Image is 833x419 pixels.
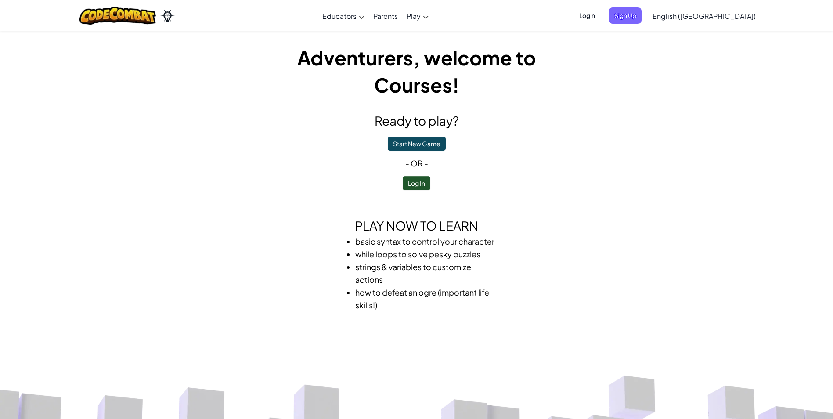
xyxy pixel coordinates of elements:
[388,137,446,151] button: Start New Game
[574,7,600,24] button: Login
[322,11,357,21] span: Educators
[259,44,575,98] h1: Adventurers, welcome to Courses!
[355,248,496,260] li: while loops to solve pesky puzzles
[259,112,575,130] h2: Ready to play?
[402,4,433,28] a: Play
[411,158,423,168] span: or
[609,7,642,24] button: Sign Up
[160,9,174,22] img: Ozaria
[423,158,428,168] span: -
[648,4,760,28] a: English ([GEOGRAPHIC_DATA])
[355,260,496,286] li: strings & variables to customize actions
[355,286,496,311] li: how to defeat an ogre (important life skills!)
[318,4,369,28] a: Educators
[405,158,411,168] span: -
[403,176,430,190] button: Log In
[369,4,402,28] a: Parents
[407,11,421,21] span: Play
[355,235,496,248] li: basic syntax to control your character
[79,7,156,25] img: CodeCombat logo
[259,217,575,235] h2: Play now to learn
[653,11,756,21] span: English ([GEOGRAPHIC_DATA])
